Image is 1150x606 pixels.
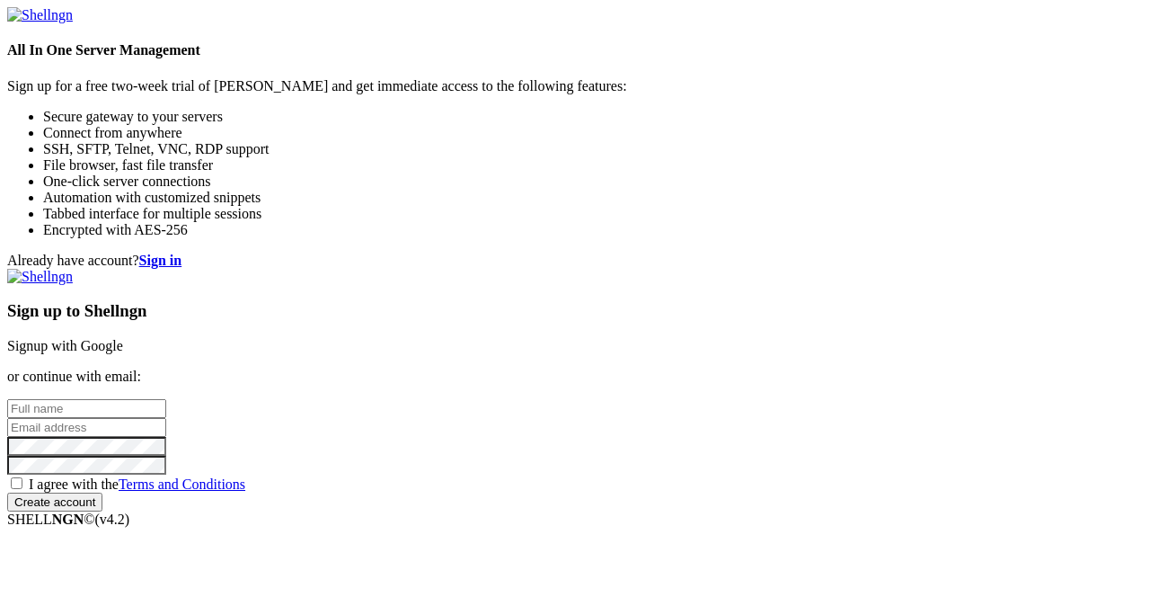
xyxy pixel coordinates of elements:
li: Tabbed interface for multiple sessions [43,206,1143,222]
img: Shellngn [7,269,73,285]
a: Signup with Google [7,338,123,353]
p: Sign up for a free two-week trial of [PERSON_NAME] and get immediate access to the following feat... [7,78,1143,94]
li: Secure gateway to your servers [43,109,1143,125]
h3: Sign up to Shellngn [7,301,1143,321]
li: SSH, SFTP, Telnet, VNC, RDP support [43,141,1143,157]
div: Already have account? [7,253,1143,269]
input: Create account [7,493,102,512]
input: I agree with theTerms and Conditions [11,477,22,489]
li: Encrypted with AES-256 [43,222,1143,238]
li: Automation with customized snippets [43,190,1143,206]
input: Email address [7,418,166,437]
h4: All In One Server Management [7,42,1143,58]
span: SHELL © [7,512,129,527]
span: I agree with the [29,477,245,492]
li: Connect from anywhere [43,125,1143,141]
img: Shellngn [7,7,73,23]
li: File browser, fast file transfer [43,157,1143,174]
li: One-click server connections [43,174,1143,190]
span: 4.2.0 [95,512,130,527]
input: Full name [7,399,166,418]
a: Sign in [139,253,182,268]
a: Terms and Conditions [119,477,245,492]
p: or continue with email: [7,369,1143,385]
b: NGN [52,512,84,527]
